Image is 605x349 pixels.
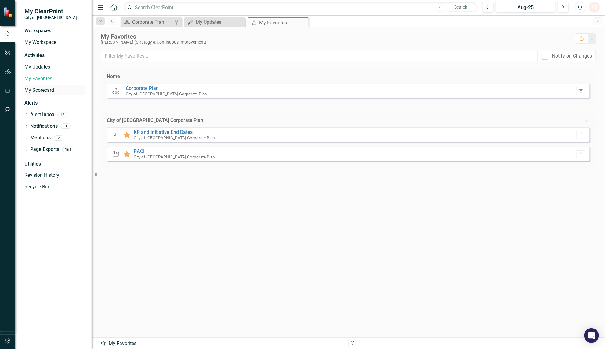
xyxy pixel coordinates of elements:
[24,100,85,107] div: Alerts
[196,18,244,26] div: My Updates
[24,15,77,20] small: City of [GEOGRAPHIC_DATA]
[446,3,476,12] button: Search
[134,135,215,140] small: City of [GEOGRAPHIC_DATA] Corporate Plan
[101,40,569,45] div: [PERSON_NAME] (Strategy & Continuous Improvement)
[498,4,554,11] div: Aug-25
[132,18,172,26] div: Corporate Plan
[24,39,85,46] a: My Workspace
[30,123,58,130] a: Notifications
[584,328,599,343] div: Open Intercom Messenger
[30,134,51,141] a: Mentions
[24,27,51,34] div: Workspaces
[100,340,344,347] div: My Favorites
[24,8,77,15] span: My ClearPoint
[24,183,85,191] a: Recycle Bin
[589,2,600,13] button: PS
[61,124,71,129] div: 0
[24,75,85,82] a: My Favorites
[24,52,85,59] div: Activities
[552,53,592,60] div: Notify on Changes
[24,64,85,71] a: My Updates
[24,172,85,179] a: Revision History
[124,2,478,13] input: Search ClearPoint...
[126,85,159,91] a: Corporate Plan
[30,111,54,118] a: Alert Inbox
[101,51,538,62] input: Filter My Favorites...
[62,147,74,152] div: 161
[3,7,14,18] img: ClearPoint Strategy
[30,146,59,153] a: Page Exports
[101,33,569,40] div: My Favorites
[134,148,145,154] a: RACI
[126,91,207,96] small: City of [GEOGRAPHIC_DATA] Corporate Plan
[107,73,120,80] div: Home
[54,135,63,141] div: 2
[454,5,467,9] span: Search
[134,155,215,159] small: City of [GEOGRAPHIC_DATA] Corporate Plan
[134,129,193,135] a: KR and Initiative End Dates
[24,161,85,168] div: Utilities
[576,87,585,95] button: Set Home Page
[57,112,67,117] div: 12
[122,18,172,26] a: Corporate Plan
[107,117,203,124] div: City of [GEOGRAPHIC_DATA] Corporate Plan
[24,87,85,94] a: My Scorecard
[495,2,556,13] button: Aug-25
[186,18,244,26] a: My Updates
[259,19,307,27] div: My Favorites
